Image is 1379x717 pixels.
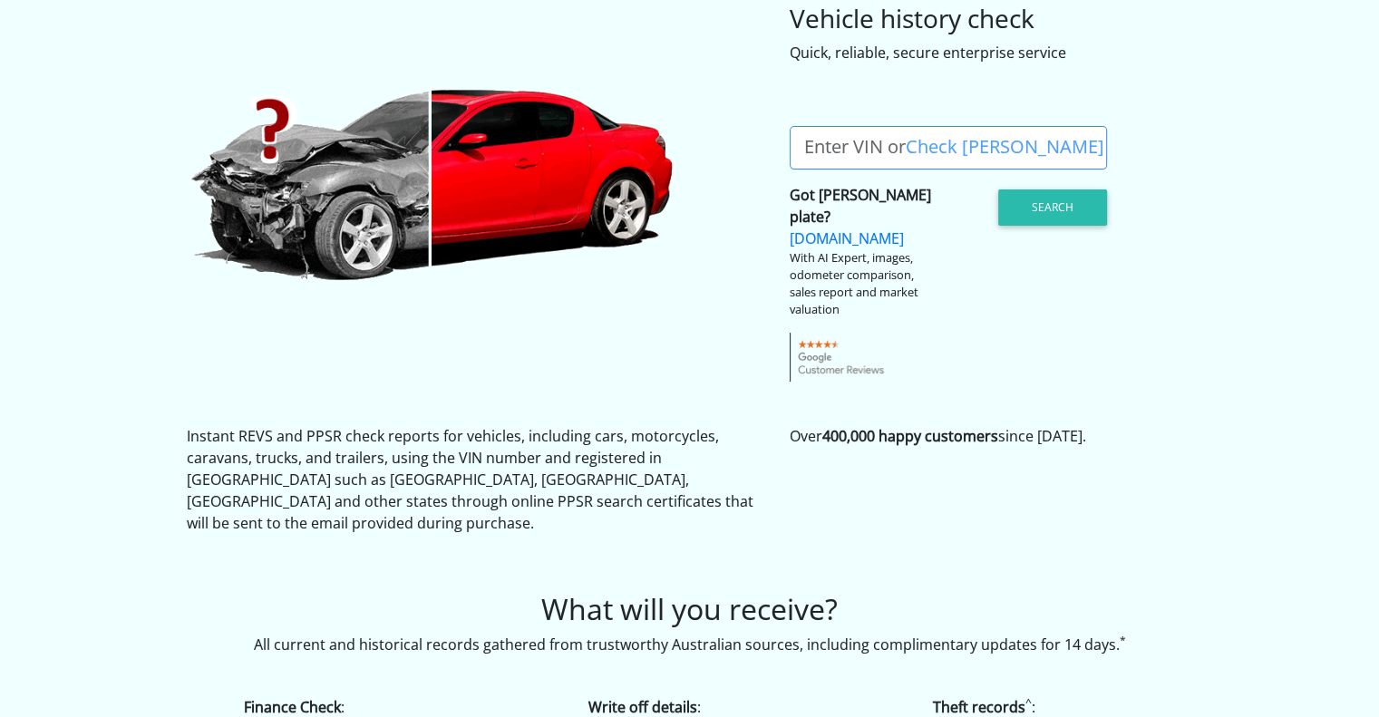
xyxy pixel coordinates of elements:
img: CheckVIN [187,85,676,284]
h2: What will you receive? [14,592,1365,626]
strong: Got [PERSON_NAME] plate? [790,185,931,227]
div: With AI Expert, images, odometer comparison, sales report and market valuation [790,249,935,319]
div: Quick, reliable, secure enterprise service [790,42,1193,63]
sup: ^ [1025,695,1032,711]
p: All current and historical records gathered from trustworthy Australian sources, including compli... [14,634,1365,655]
a: [DOMAIN_NAME] [790,228,904,248]
a: Check [PERSON_NAME] [906,134,1104,159]
strong: Finance Check [244,697,341,717]
strong: Theft records [933,697,1025,717]
p: Instant REVS and PPSR check reports for vehicles, including cars, motorcycles, caravans, trucks, ... [187,425,762,534]
label: Enter VIN or [790,126,1119,170]
strong: 400,000 happy customers [822,426,998,446]
button: Search [998,189,1107,226]
strong: Write off details [588,697,697,717]
p: Over since [DATE]. [790,425,1193,447]
img: gcr-badge-transparent.png.pagespeed.ce.05XcFOhvEz.png [790,333,894,382]
h3: Vehicle history check [790,4,1193,34]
